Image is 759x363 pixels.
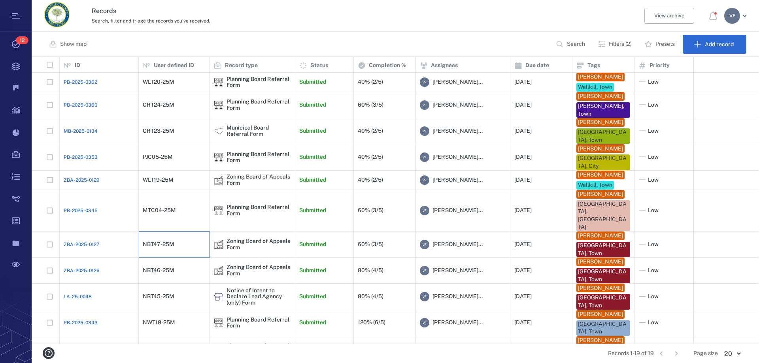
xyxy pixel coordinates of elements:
[587,62,600,70] p: Tags
[143,241,174,247] div: NBT47-25M
[578,242,629,257] div: [GEOGRAPHIC_DATA], Town
[578,92,623,100] div: [PERSON_NAME]
[578,294,629,309] div: [GEOGRAPHIC_DATA], Town
[432,78,483,86] span: [PERSON_NAME]...
[358,102,383,108] div: 60% (3/5)
[214,152,223,162] img: icon Planning Board Referral Form
[358,177,383,183] div: 40% (2/5)
[16,36,28,44] span: 12
[143,267,174,273] div: NBT46-25M
[44,35,93,54] button: Show map
[420,77,429,87] div: V F
[92,6,523,16] h3: Records
[608,350,654,357] span: Records 1-19 of 19
[64,293,92,300] a: LA-25-0048
[214,175,223,185] img: icon Zoning Board of Appeals Form
[358,207,383,213] div: 60% (3/5)
[214,318,223,327] div: Planning Board Referral Form
[64,79,97,86] a: PB-2025-0362
[420,100,429,110] div: V F
[358,320,385,325] div: 120% (6/5)
[64,128,98,135] span: MB-2025-0134
[214,126,223,136] div: Municipal Board Referral Form
[578,190,623,198] div: [PERSON_NAME]
[64,102,97,109] span: PB-2025-0360
[143,154,173,160] div: PJC05-25M
[578,102,629,118] div: [PERSON_NAME], Town
[420,152,429,162] div: V F
[299,153,326,161] p: Submitted
[44,2,70,30] a: Go home
[420,318,429,327] div: V F
[655,40,675,48] p: Presets
[358,241,383,247] div: 60% (3/5)
[578,171,623,179] div: [PERSON_NAME]
[514,241,532,247] div: [DATE]
[299,267,326,275] p: Submitted
[578,181,612,189] div: Wallkill, Town
[648,127,659,135] span: Low
[514,207,532,213] div: [DATE]
[514,320,532,325] div: [DATE]
[358,154,383,160] div: 40% (2/5)
[649,62,670,70] p: Priority
[299,207,326,214] p: Submitted
[214,77,223,87] div: Planning Board Referral Form
[578,145,623,153] div: [PERSON_NAME]
[514,154,532,160] div: [DATE]
[578,128,629,144] div: [GEOGRAPHIC_DATA], Town
[64,319,98,326] span: PB-2025-0343
[578,310,623,318] div: [PERSON_NAME]
[75,62,80,70] p: ID
[64,154,98,161] a: PB-2025-0353
[227,264,291,276] div: Zoning Board of Appeals Form
[299,319,326,327] p: Submitted
[214,100,223,110] img: icon Planning Board Referral Form
[299,241,326,248] p: Submitted
[92,18,210,24] span: Search, filter and triage the records you've received.
[214,318,223,327] img: icon Planning Board Referral Form
[551,35,591,54] button: Search
[143,102,174,108] div: CRT24-25M
[640,35,681,54] button: Presets
[358,293,383,299] div: 80% (4/5)
[648,153,659,161] span: Low
[431,62,458,70] p: Assignees
[64,207,98,214] span: PB-2025-0345
[432,319,483,327] span: [PERSON_NAME]...
[44,2,70,27] img: Orange County Planning Department logo
[432,267,483,275] span: [PERSON_NAME]...
[648,176,659,184] span: Low
[143,177,174,183] div: WLT19-25M
[648,319,659,327] span: Low
[514,267,532,273] div: [DATE]
[578,232,623,240] div: [PERSON_NAME]
[60,40,87,48] p: Show map
[432,153,483,161] span: [PERSON_NAME]...
[214,292,223,301] div: Notice of Intent to Declare Lead Agency (only) Form
[214,266,223,275] div: Zoning Board of Appeals Form
[227,151,291,164] div: Planning Board Referral Form
[593,35,638,54] button: Filters (2)
[648,293,659,301] span: Low
[648,78,659,86] span: Low
[420,266,429,275] div: V F
[64,267,100,274] a: ZBA-2025-0126
[432,293,483,301] span: [PERSON_NAME]...
[214,126,223,136] img: icon Municipal Board Referral Form
[514,79,532,85] div: [DATE]
[299,176,326,184] p: Submitted
[420,175,429,185] div: V F
[609,40,632,48] p: Filters (2)
[64,177,100,184] span: ZBA-2025-0129
[724,8,750,24] button: VF
[718,349,746,358] div: 20
[227,204,291,216] div: Planning Board Referral Form
[578,154,629,170] div: [GEOGRAPHIC_DATA], City
[432,127,483,135] span: [PERSON_NAME]...
[432,101,483,109] span: [PERSON_NAME]...
[648,267,659,275] span: Low
[299,78,326,86] p: Submitted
